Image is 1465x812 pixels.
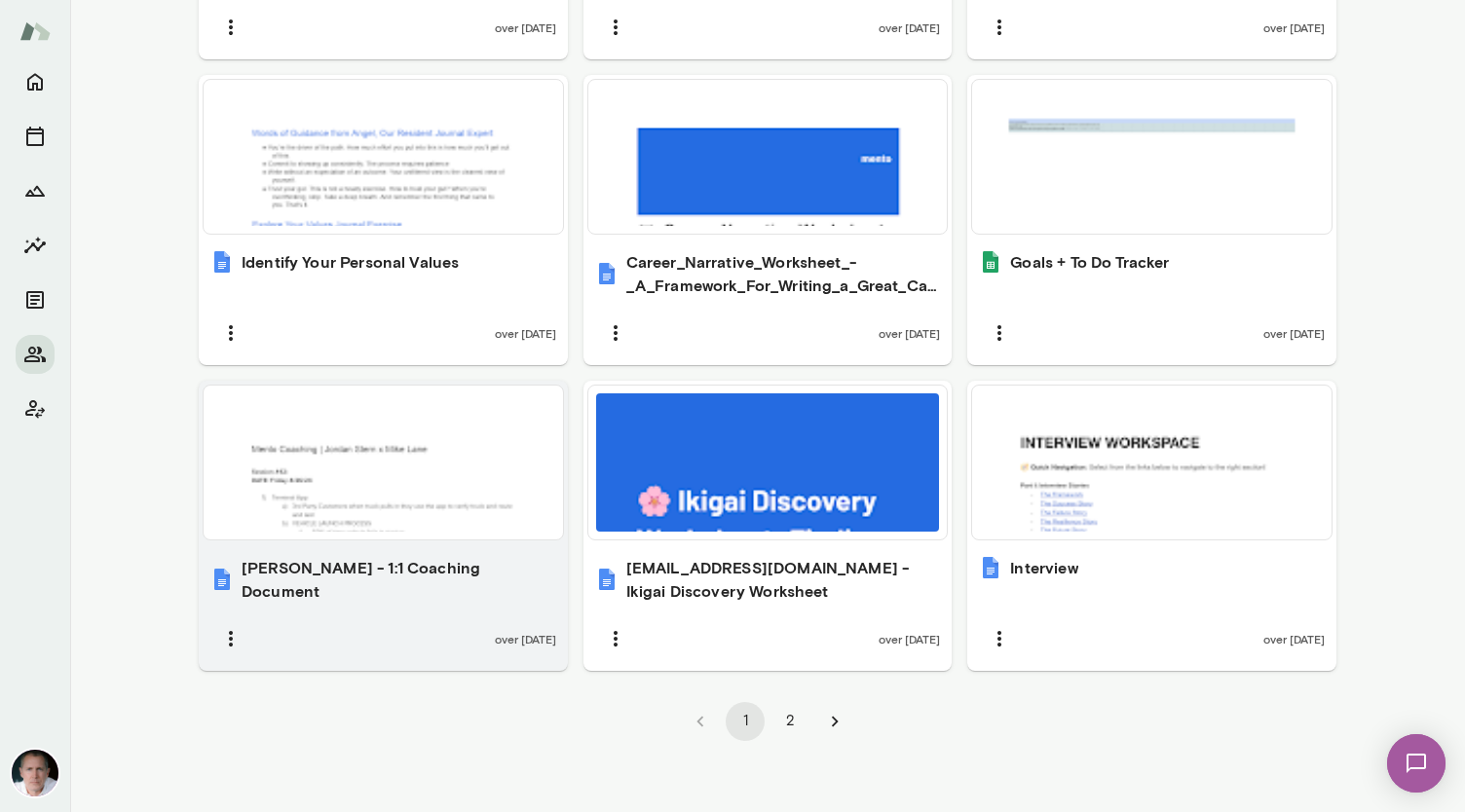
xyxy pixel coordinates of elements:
[626,250,941,297] h6: Career_Narrative_Worksheet_-_A_Framework_For_Writing_a_Great_Career_Narrative
[626,556,941,603] h6: [EMAIL_ADDRESS][DOMAIN_NAME] - Ikigai Discovery Worksheet
[1263,325,1325,341] span: over [DATE]
[210,250,234,274] img: Identify Your Personal Values
[879,19,940,35] span: over [DATE]
[595,262,619,285] img: Career_Narrative_Worksheet_-_A_Framework_For_Writing_a_Great_Career_Narrative
[16,117,55,156] button: Sessions
[199,686,1336,741] div: pagination
[726,702,765,741] button: page 1
[979,250,1002,274] img: Goals + To Do Tracker
[242,250,459,274] h6: Identify Your Personal Values
[879,631,940,646] span: over [DATE]
[495,325,556,341] span: over [DATE]
[210,568,234,591] img: Jordan Stern - 1:1 Coaching Document
[495,631,556,646] span: over [DATE]
[16,171,55,210] button: Growth Plan
[1263,19,1325,35] span: over [DATE]
[815,702,854,741] button: Go to next page
[242,556,556,603] h6: [PERSON_NAME] - 1:1 Coaching Document
[1263,631,1325,646] span: over [DATE]
[19,13,51,50] img: Mento
[1010,250,1169,274] h6: Goals + To Do Tracker
[979,556,1002,579] img: Interview
[495,19,556,35] span: over [DATE]
[770,702,809,741] button: Go to page 2
[16,62,55,101] button: Home
[16,226,55,265] button: Insights
[16,389,55,428] button: Client app
[879,325,940,341] span: over [DATE]
[12,750,58,796] img: Mike Lane
[16,335,55,374] button: Members
[16,280,55,319] button: Documents
[595,568,619,591] img: afmarcus1@gmail.com - Ikigai Discovery Worksheet
[1010,556,1077,579] h6: Interview
[678,702,857,741] nav: pagination navigation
